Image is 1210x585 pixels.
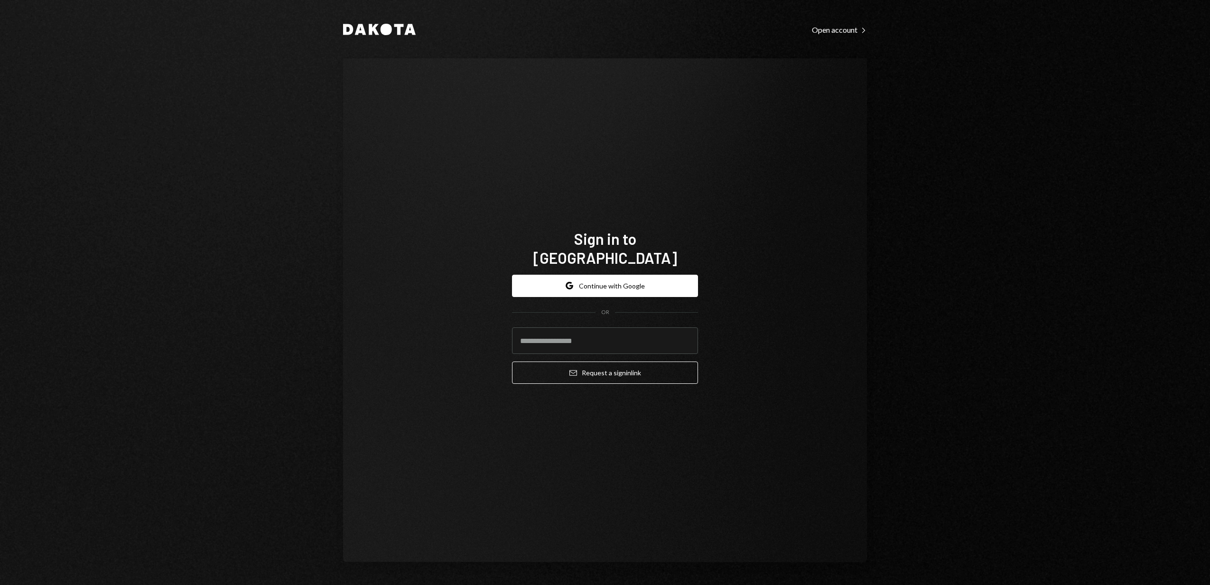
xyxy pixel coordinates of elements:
[812,25,867,35] div: Open account
[601,308,609,316] div: OR
[812,24,867,35] a: Open account
[512,275,698,297] button: Continue with Google
[512,229,698,267] h1: Sign in to [GEOGRAPHIC_DATA]
[512,362,698,384] button: Request a signinlink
